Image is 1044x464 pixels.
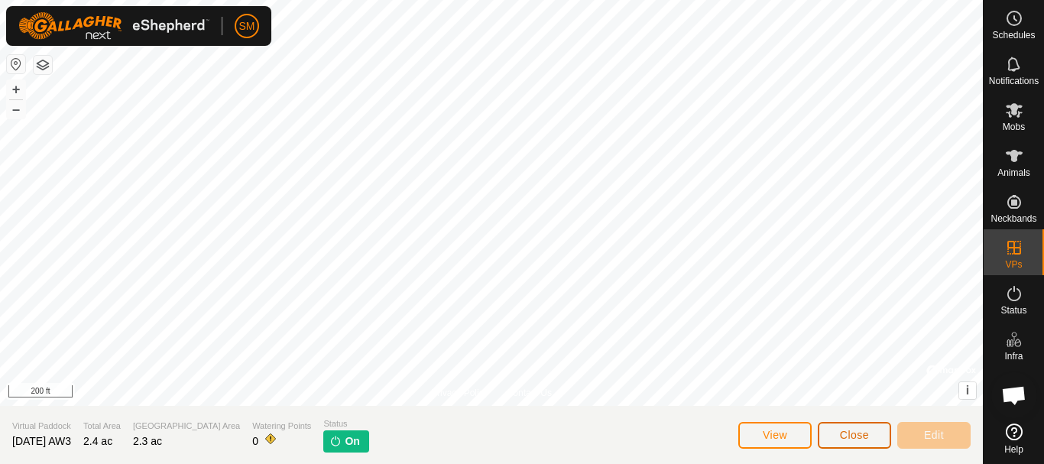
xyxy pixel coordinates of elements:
span: Total Area [83,420,121,433]
button: Edit [897,422,971,449]
a: Privacy Policy [431,386,488,400]
span: Infra [1004,352,1023,361]
img: Gallagher Logo [18,12,209,40]
a: Contact Us [507,386,552,400]
span: 2.3 ac [133,435,162,447]
span: SM [239,18,255,34]
span: Notifications [989,76,1039,86]
span: Close [840,429,869,441]
span: Status [1000,306,1026,315]
span: Edit [924,429,944,441]
span: Animals [997,168,1030,177]
button: Close [818,422,891,449]
button: Reset Map [7,55,25,73]
button: i [959,382,976,399]
span: Virtual Paddock [12,420,71,433]
span: 0 [252,435,258,447]
button: + [7,80,25,99]
span: VPs [1005,260,1022,269]
span: Watering Points [252,420,311,433]
span: Mobs [1003,122,1025,131]
span: i [966,384,969,397]
a: Help [984,417,1044,460]
span: On [345,433,359,449]
button: View [738,422,812,449]
span: Help [1004,445,1023,454]
span: [DATE] AW3 [12,435,71,447]
button: – [7,100,25,118]
button: Map Layers [34,56,52,74]
span: [GEOGRAPHIC_DATA] Area [133,420,240,433]
span: Neckbands [991,214,1036,223]
span: Status [323,417,368,430]
span: Schedules [992,31,1035,40]
div: Open chat [991,372,1037,418]
span: View [763,429,787,441]
img: turn-on [329,435,342,447]
span: 2.4 ac [83,435,112,447]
